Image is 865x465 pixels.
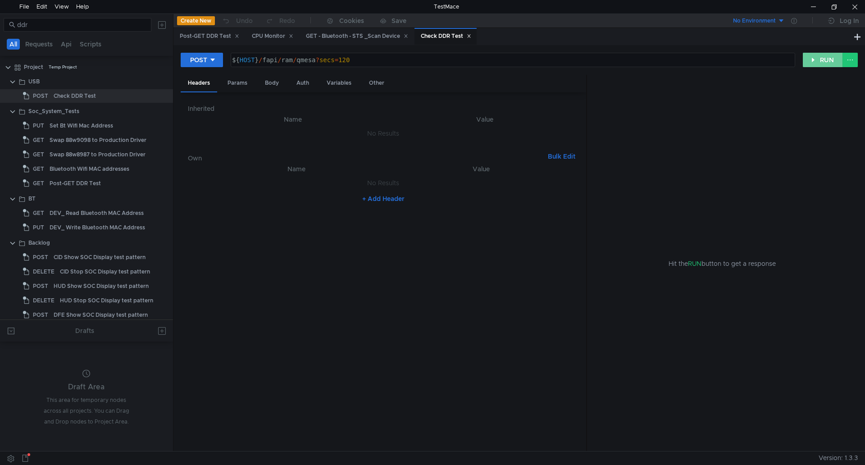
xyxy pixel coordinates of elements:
div: Auth [289,75,316,91]
nz-embed-empty: No Results [367,179,399,187]
div: CID Show SOC Display test pattern [54,251,146,264]
button: Undo [215,14,259,27]
span: RUN [688,260,701,268]
button: Requests [23,39,55,50]
div: Cookies [339,15,364,26]
div: Post-GET DDR Test [180,32,239,41]
th: Name [195,114,391,125]
span: DELETE [33,265,55,278]
button: No Environment [722,14,785,28]
div: GET - Bluetooth - STS _Scan Device [306,32,408,41]
button: Bulk Edit [544,151,579,162]
div: BT [28,192,36,205]
div: Swap 88w8987 to Production Driver [50,148,146,161]
span: GET [33,162,44,176]
button: RUN [803,53,843,67]
nz-embed-empty: No Results [367,129,399,137]
button: + Add Header [359,193,408,204]
div: Log In [840,15,859,26]
th: Name [202,164,390,174]
span: GET [33,133,44,147]
span: POST [33,251,48,264]
div: DEV_ Write Bluetooth MAC Address [50,221,145,234]
button: Api [58,39,74,50]
h6: Own [188,153,544,164]
button: Create New [177,16,215,25]
span: Hit the button to get a response [669,259,776,269]
div: Swap 88w9098 to Production Driver [50,133,146,147]
div: Check DDR Test [54,89,96,103]
div: DFE Show SOC Display test pattern [54,308,148,322]
div: POST [190,55,207,65]
div: Drafts [75,325,94,336]
div: DEV_ Read Bluetooth MAC Address [50,206,144,220]
div: Body [258,75,286,91]
div: CPU Monitor [252,32,293,41]
div: Redo [279,15,295,26]
button: Scripts [77,39,104,50]
div: HUD Show SOC Display test pattern [54,279,149,293]
div: Save [392,18,406,24]
span: POST [33,89,48,103]
span: POST [33,308,48,322]
span: PUT [33,119,44,132]
span: PUT [33,221,44,234]
span: DELETE [33,294,55,307]
div: Headers [181,75,217,92]
div: Temp Project [49,60,77,74]
div: Other [362,75,392,91]
span: GET [33,177,44,190]
span: GET [33,206,44,220]
div: Undo [236,15,253,26]
span: GET [33,148,44,161]
div: HUD Stop SOC Display test pattern [60,294,153,307]
th: Value [390,164,572,174]
div: Project [24,60,43,74]
span: POST [33,279,48,293]
button: POST [181,53,223,67]
div: Params [220,75,255,91]
h6: Inherited [188,103,579,114]
button: All [7,39,20,50]
div: Backlog [28,236,50,250]
div: Bluetooth Wifi MAC addresses [50,162,129,176]
span: Version: 1.3.3 [819,451,858,465]
div: Set Bt Wifi Mac Address [50,119,113,132]
div: Check DDR Test [421,32,471,41]
div: No Environment [733,17,776,25]
button: Redo [259,14,301,27]
div: Post-GET DDR Test [50,177,101,190]
div: USB [28,75,40,88]
div: Soc_System_Tests [28,105,79,118]
div: Variables [319,75,359,91]
th: Value [391,114,579,125]
input: Search... [17,20,146,30]
div: CID Stop SOC Display test pattern [60,265,150,278]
